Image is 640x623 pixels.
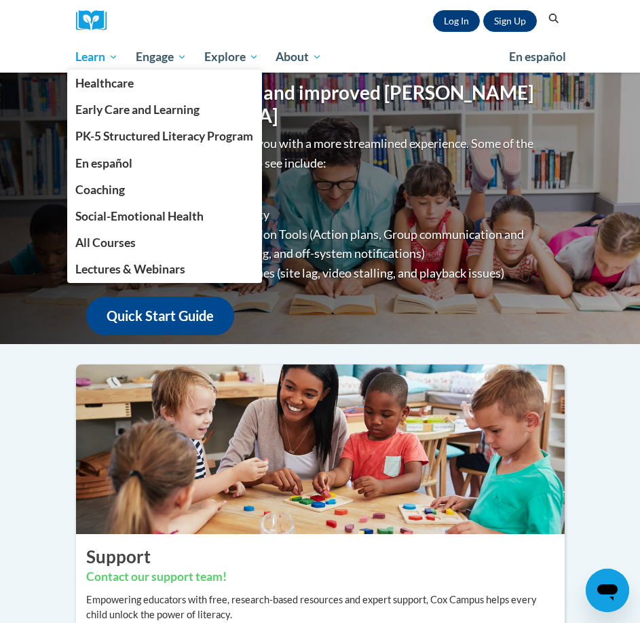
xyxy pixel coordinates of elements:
[86,81,554,127] h1: Welcome to the new and improved [PERSON_NAME][GEOGRAPHIC_DATA]
[75,76,134,90] span: Healthcare
[267,41,331,73] a: About
[433,10,480,32] a: Log In
[75,49,118,65] span: Learn
[86,134,554,173] p: Overall, we are proud to provide you with a more streamlined experience. Some of the specific cha...
[75,129,253,143] span: PK-5 Structured Literacy Program
[136,49,187,65] span: Engage
[76,10,117,31] img: Logo brand
[544,11,564,27] button: Search
[75,262,185,276] span: Lectures & Webinars
[67,176,263,203] a: Coaching
[66,41,575,73] div: Main menu
[509,50,566,64] span: En español
[113,225,554,264] li: Enhanced Group Collaboration Tools (Action plans, Group communication and collaboration tools, re...
[113,205,554,225] li: Greater Device Compatibility
[76,10,117,31] a: Cox Campus
[75,209,204,223] span: Social-Emotional Health
[86,297,234,335] a: Quick Start Guide
[113,185,554,205] li: Improved Site Navigation
[67,96,263,123] a: Early Care and Learning
[500,43,575,71] a: En español
[67,123,263,149] a: PK-5 Structured Literacy Program
[66,364,575,534] img: ...
[276,49,322,65] span: About
[113,263,554,283] li: Diminished progression issues (site lag, video stalling, and playback issues)
[204,49,259,65] span: Explore
[75,102,200,117] span: Early Care and Learning
[67,70,263,96] a: Healthcare
[67,229,263,256] a: All Courses
[483,10,537,32] a: Register
[67,203,263,229] a: Social-Emotional Health
[86,569,554,586] h3: Contact our support team!
[127,41,195,73] a: Engage
[75,235,136,250] span: All Courses
[67,41,128,73] a: Learn
[75,156,132,170] span: En español
[195,41,267,73] a: Explore
[86,544,554,569] h2: Support
[586,569,629,612] iframe: Button to launch messaging window
[67,256,263,282] a: Lectures & Webinars
[75,183,125,197] span: Coaching
[86,592,554,622] p: Empowering educators with free, research-based resources and expert support, Cox Campus helps eve...
[67,150,263,176] a: En español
